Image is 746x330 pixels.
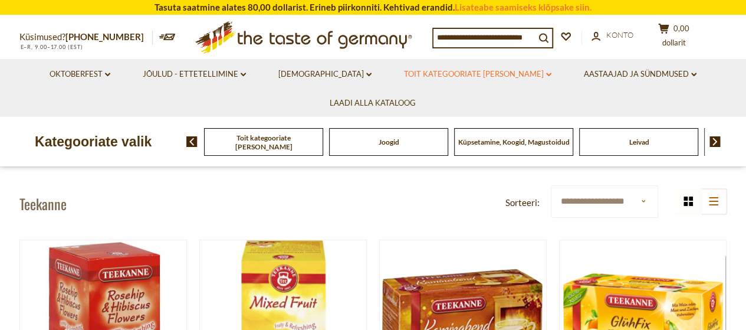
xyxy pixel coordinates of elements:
a: [DEMOGRAPHIC_DATA] [278,68,372,81]
a: Toit kategooriate [PERSON_NAME] [208,133,320,151]
a: Küpsetamine, Koogid, Magustoidud [458,138,570,146]
font: Jõulud - ETTETELLIMINE [143,69,238,79]
a: Laadi alla kataloog [330,97,416,110]
font: [DEMOGRAPHIC_DATA] [278,69,364,79]
font: Kategooriate valik [35,134,152,149]
a: Jõulud - ETTETELLIMINE [143,68,246,81]
button: 0,00 dollarit [656,23,692,53]
font: E–R, 9.00–17.00 (EST) [21,44,83,50]
font: Konto [606,30,633,40]
font: Küsimused? [19,31,65,42]
font: Laadi alla kataloog [330,98,416,107]
a: Oktoberfest [50,68,110,81]
font: Toit kategooriate [PERSON_NAME] [235,133,293,151]
font: Oktoberfest [50,69,103,79]
font: Aastaajad ja sündmused [584,69,689,79]
font: 0,00 dollarit [662,24,690,48]
font: Teekanne [19,193,67,214]
a: Joogid [379,138,399,146]
a: Konto [591,29,633,42]
a: Aastaajad ja sündmused [584,68,696,81]
a: Lisateabe saamiseks klõpsake siin. [455,2,591,12]
img: järgmine nool [709,136,721,147]
a: Toit kategooriate [PERSON_NAME] [404,68,551,81]
img: eelmine nool [186,136,198,147]
a: [PHONE_NUMBER] [65,31,144,42]
font: Tasuta saatmine alates 80,00 dollarist. Erineb piirkonniti. Kehtivad erandid. [155,2,455,12]
font: Sorteeri: [505,197,540,207]
a: Leivad [629,138,649,146]
font: Toit kategooriate [PERSON_NAME] [404,69,544,79]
